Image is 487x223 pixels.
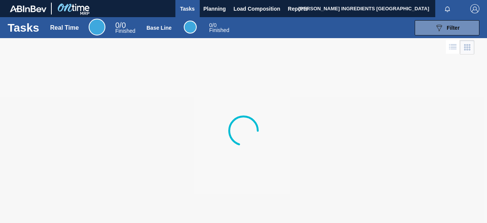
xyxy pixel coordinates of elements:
span: Finished [209,27,229,33]
div: Base Line [209,23,229,33]
div: Base Line [184,21,197,34]
div: Real Time [115,22,135,34]
span: / 0 [115,21,126,29]
span: Finished [115,28,135,34]
h1: Tasks [8,23,39,32]
img: TNhmsLtSVTkK8tSr43FrP2fwEKptu5GPRR3wAAAABJRU5ErkJggg== [10,5,46,12]
span: 0 [209,22,212,28]
span: 0 [115,21,119,29]
span: Load Composition [234,4,280,13]
button: Notifications [435,3,460,14]
span: Reports [288,4,308,13]
span: / 0 [209,22,216,28]
div: Real Time [89,19,105,35]
button: Filter [415,20,479,35]
div: Base Line [146,25,172,31]
span: Planning [204,4,226,13]
div: Real Time [50,24,79,31]
span: Tasks [179,4,196,13]
span: Filter [447,25,460,31]
img: Logout [470,4,479,13]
